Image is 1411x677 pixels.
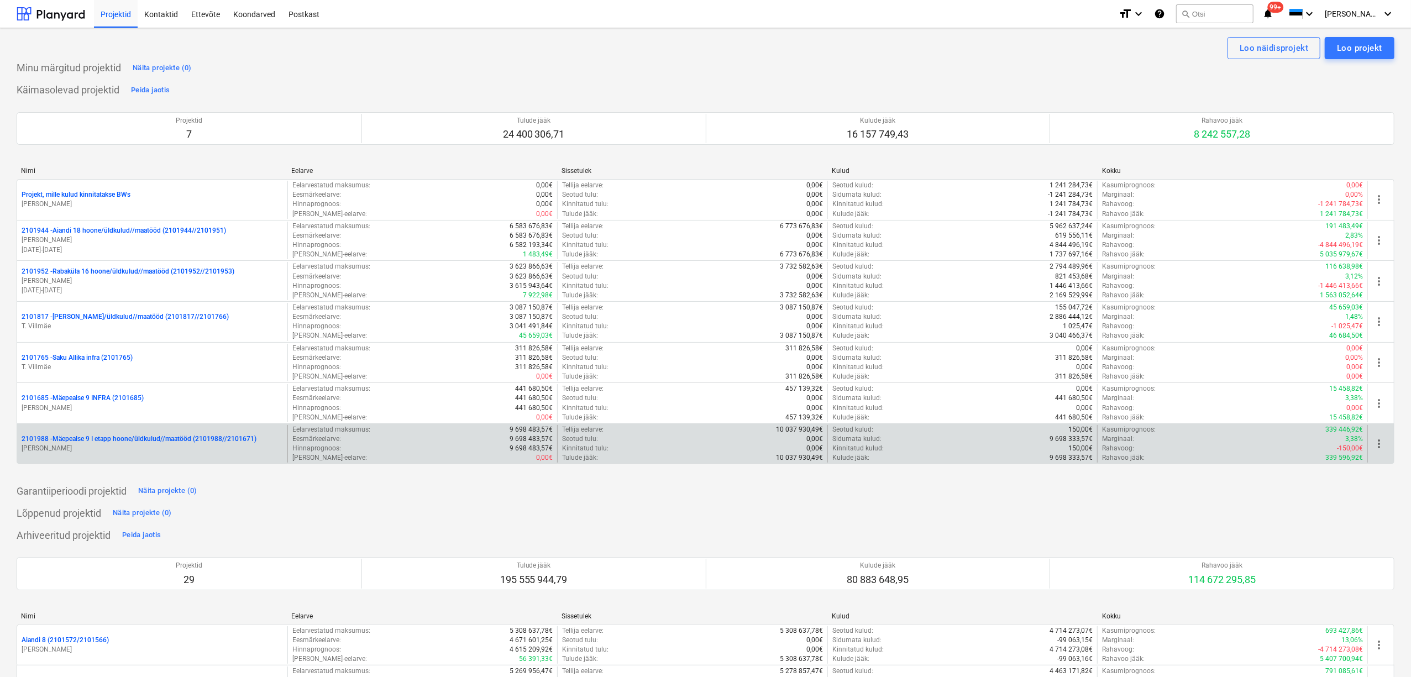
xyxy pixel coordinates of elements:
p: Marginaal : [1102,272,1134,281]
div: Peida jaotis [122,529,161,542]
p: Kasumiprognoos : [1102,181,1156,190]
p: [PERSON_NAME]-eelarve : [292,250,367,259]
p: 4 844 496,19€ [1050,240,1093,250]
p: Seotud tulu : [562,231,598,240]
iframe: Chat Widget [1356,624,1411,677]
p: Tellija eelarve : [562,384,604,393]
p: Kinnitatud tulu : [562,200,609,209]
p: Hinnaprognoos : [292,403,341,413]
p: -1 241 284,73€ [1048,190,1093,200]
div: Aiandi 8 (2101572/2101566)[PERSON_NAME] [22,636,283,654]
p: Kulude jääk : [832,372,869,381]
p: [PERSON_NAME] [22,444,283,453]
div: Projekt, mille kulud kinnitatakse BWs[PERSON_NAME] [22,190,283,209]
p: Projekt, mille kulud kinnitatakse BWs [22,190,130,200]
span: more_vert [1372,397,1386,410]
p: Rahavoo jääk : [1102,291,1145,300]
p: 0,00€ [1076,344,1093,353]
p: 1 025,47€ [1063,322,1093,331]
p: -4 844 496,19€ [1318,240,1363,250]
p: 16 157 749,43 [847,128,909,141]
p: 9 698 483,57€ [510,425,553,434]
p: [PERSON_NAME] [22,403,283,413]
p: 0,00% [1345,353,1363,363]
span: more_vert [1372,315,1386,328]
p: Kinnitatud kulud : [832,200,884,209]
p: Hinnaprognoos : [292,240,341,250]
span: 99+ [1268,2,1284,13]
p: 6 773 676,83€ [780,250,823,259]
p: 2 886 444,12€ [1050,312,1093,322]
p: Rahavoog : [1102,322,1134,331]
p: Sidumata kulud : [832,272,882,281]
p: 15 458,82€ [1329,413,1363,422]
p: 0,00€ [536,200,553,209]
div: Näita projekte (0) [138,485,197,497]
p: Hinnaprognoos : [292,363,341,372]
i: keyboard_arrow_down [1132,7,1145,20]
p: 6 773 676,83€ [780,222,823,231]
p: 0,00€ [806,363,823,372]
p: -1 025,47€ [1331,322,1363,331]
p: Hinnaprognoos : [292,444,341,453]
i: keyboard_arrow_down [1381,7,1394,20]
span: more_vert [1372,437,1386,450]
p: Seotud tulu : [562,190,598,200]
p: 9 698 333,57€ [1050,434,1093,444]
p: 0,00€ [536,190,553,200]
p: 6 583 676,83€ [510,231,553,240]
p: 1 737 697,16€ [1050,250,1093,259]
p: Kinnitatud kulud : [832,322,884,331]
p: 7 [176,128,202,141]
p: 2101817 - [PERSON_NAME]/üldkulud//maatööd (2101817//2101766) [22,312,229,322]
p: Marginaal : [1102,434,1134,444]
p: Kulude jääk [847,116,909,125]
p: 10 037 930,49€ [776,453,823,463]
p: Kinnitatud kulud : [832,281,884,291]
p: 0,00€ [1346,363,1363,372]
p: 311 826,58€ [785,344,823,353]
p: Rahavoog : [1102,281,1134,291]
p: Aiandi 8 (2101572/2101566) [22,636,109,645]
p: Kulude jääk : [832,413,869,422]
p: Hinnaprognoos : [292,200,341,209]
p: 0,00€ [536,181,553,190]
p: Kinnitatud tulu : [562,403,609,413]
p: Rahavoo jääk : [1102,331,1145,340]
p: 6 582 193,34€ [510,240,553,250]
p: 3,38% [1345,393,1363,403]
p: 0,00€ [806,444,823,453]
p: 9 698 483,57€ [510,444,553,453]
p: Tulude jääk : [562,413,598,422]
p: Eesmärkeelarve : [292,393,341,403]
p: Tellija eelarve : [562,425,604,434]
p: Kinnitatud kulud : [832,444,884,453]
p: 155 047,72€ [1055,303,1093,312]
p: 441 680,50€ [1055,393,1093,403]
p: [PERSON_NAME]-eelarve : [292,372,367,381]
button: Peida jaotis [119,526,164,544]
p: Kinnitatud tulu : [562,322,609,331]
p: Tulude jääk : [562,453,598,463]
p: Rahavoog : [1102,200,1134,209]
p: 0,00€ [536,453,553,463]
p: Kulude jääk : [832,291,869,300]
p: 0,00€ [1346,344,1363,353]
p: Käimasolevad projektid [17,83,119,97]
p: 3 623 866,63€ [510,262,553,271]
button: Näita projekte (0) [130,59,195,77]
p: Sidumata kulud : [832,353,882,363]
p: Rahavoo jääk : [1102,250,1145,259]
p: Marginaal : [1102,393,1134,403]
div: Kokku [1102,167,1363,175]
p: Seotud tulu : [562,272,598,281]
i: notifications [1262,7,1273,20]
p: Seotud kulud : [832,181,873,190]
p: [PERSON_NAME] [22,200,283,209]
div: Näita projekte (0) [113,507,172,519]
p: 3 732 582,63€ [780,262,823,271]
button: Näita projekte (0) [135,482,200,500]
p: 3 615 943,64€ [510,281,553,291]
p: Tulude jääk : [562,372,598,381]
p: [PERSON_NAME]-eelarve : [292,209,367,219]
